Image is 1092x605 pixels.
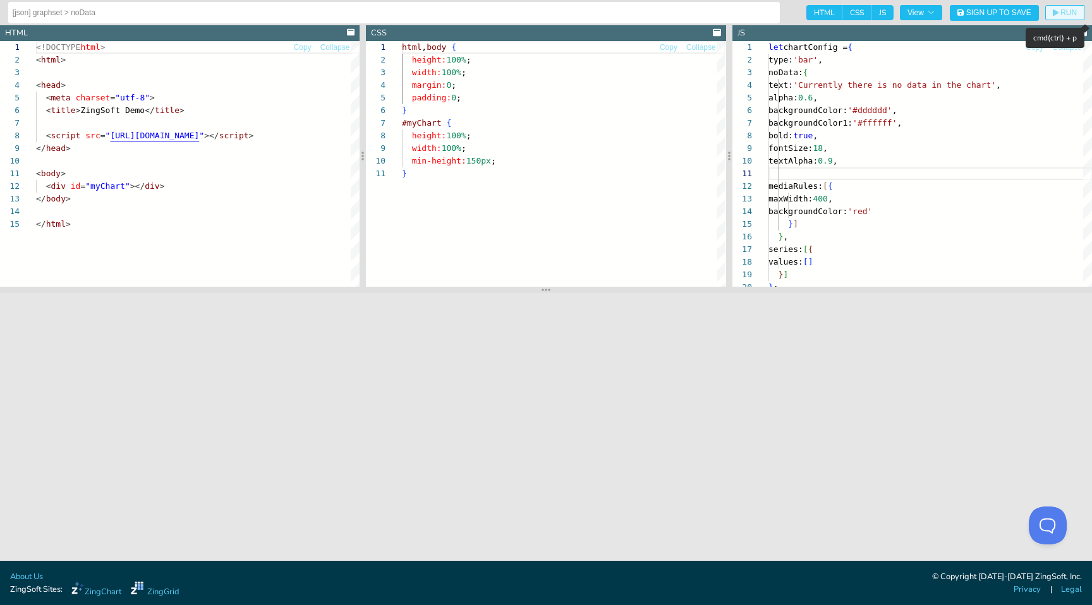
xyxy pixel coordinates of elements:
[371,27,387,39] div: CSS
[366,155,385,167] div: 10
[402,169,407,178] span: }
[732,117,752,129] div: 7
[204,131,219,140] span: ></
[51,181,65,191] span: div
[110,131,199,140] span: [URL][DOMAIN_NAME]
[1045,5,1084,20] button: RUN
[732,281,752,294] div: 20
[768,42,783,52] span: let
[818,55,823,64] span: ,
[803,68,808,77] span: {
[130,181,145,191] span: ></
[907,9,935,16] span: View
[1061,584,1082,596] a: Legal
[61,55,66,64] span: >
[320,44,350,51] span: Collapse
[732,41,752,54] div: 1
[76,93,111,102] span: charset
[798,93,813,102] span: 0.6
[115,93,150,102] span: "utf-8"
[803,257,808,267] span: [
[366,41,385,54] div: 1
[61,169,66,178] span: >
[793,55,818,64] span: 'bar'
[768,80,793,90] span: text:
[932,571,1082,584] div: © Copyright [DATE]-[DATE] ZingSoft, Inc.
[808,257,813,267] span: ]
[427,42,446,52] span: body
[768,131,793,140] span: bold:
[813,131,818,140] span: ,
[179,105,185,115] span: >
[466,156,491,165] span: 150px
[828,194,833,203] span: ,
[768,93,798,102] span: alpha:
[36,219,46,229] span: </
[1026,44,1043,51] span: Copy
[13,3,775,23] input: Untitled Demo
[452,93,457,102] span: 0
[1052,44,1082,51] span: Collapse
[452,42,457,52] span: {
[1025,42,1044,54] button: Copy
[732,268,752,281] div: 19
[847,105,892,115] span: '#dddddd'
[660,44,677,51] span: Copy
[412,156,466,165] span: min-height:
[768,105,847,115] span: backgroundColor:
[320,42,351,54] button: Collapse
[773,282,778,292] span: ;
[823,181,828,191] span: [
[46,105,51,115] span: <
[732,129,752,142] div: 8
[80,105,145,115] span: ZingSoft Demo
[447,118,452,128] span: {
[100,42,106,52] span: >
[5,27,28,39] div: HTML
[793,80,996,90] span: 'Currently there is no data in the chart'
[778,232,783,241] span: }
[491,156,496,165] span: ;
[36,169,41,178] span: <
[783,42,847,52] span: chartConfig =
[778,270,783,279] span: }
[768,143,813,153] span: fontSize:
[732,66,752,79] div: 3
[51,105,75,115] span: title
[36,80,41,90] span: <
[732,218,752,231] div: 15
[412,131,447,140] span: height:
[85,181,130,191] span: "myChart"
[732,155,752,167] div: 10
[852,118,897,128] span: '#ffffff'
[732,231,752,243] div: 16
[51,131,80,140] span: script
[71,582,121,598] a: ZingChart
[897,118,902,128] span: ,
[66,194,71,203] span: >
[10,584,63,596] span: ZingSoft Sites:
[768,257,803,267] span: values:
[783,232,788,241] span: ,
[36,55,41,64] span: <
[41,169,61,178] span: body
[823,143,828,153] span: ,
[293,42,312,54] button: Copy
[61,80,66,90] span: >
[732,193,752,205] div: 13
[366,104,385,117] div: 6
[219,131,249,140] span: script
[10,571,43,583] a: About Us
[66,143,71,153] span: >
[447,80,452,90] span: 0
[803,244,808,254] span: [
[818,156,832,165] span: 0.9
[46,131,51,140] span: <
[46,93,51,102] span: <
[456,93,461,102] span: ;
[1060,9,1077,16] span: RUN
[447,131,466,140] span: 100%
[842,5,871,20] span: CSS
[452,80,457,90] span: ;
[793,219,798,229] span: ]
